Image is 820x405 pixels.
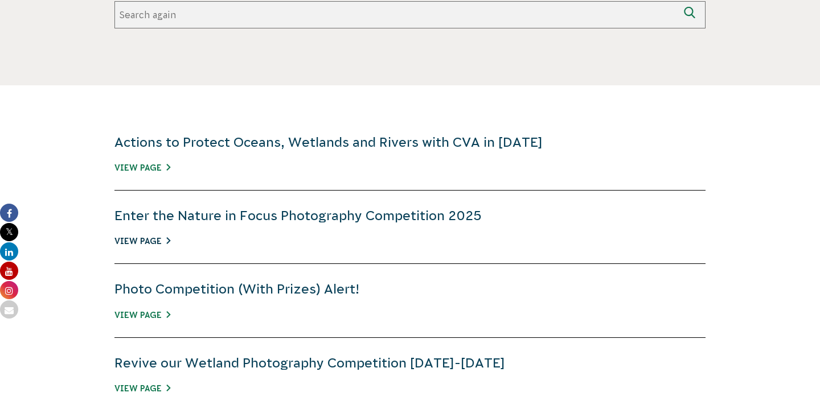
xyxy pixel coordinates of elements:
[114,135,543,150] a: Actions to Protect Oceans, Wetlands and Rivers with CVA in [DATE]
[114,237,170,246] a: View Page
[114,384,170,393] a: View Page
[114,311,170,320] a: View Page
[114,356,505,370] a: Revive our Wetland Photography Competition [DATE]-[DATE]
[114,282,359,296] a: Photo Competition (With Prizes) Alert!
[114,208,482,223] a: Enter the Nature in Focus Photography Competition 2025
[114,163,170,172] a: View Page
[114,1,678,28] input: Search again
